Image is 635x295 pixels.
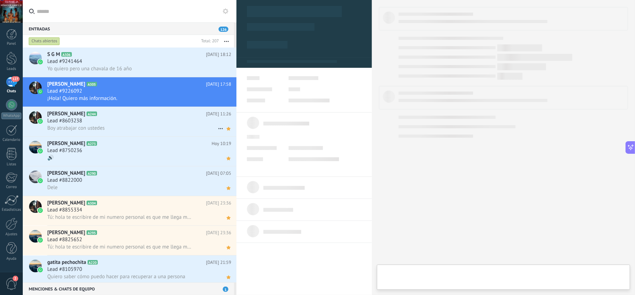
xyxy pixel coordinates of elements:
span: 🔊 [47,154,54,161]
a: avataricon[PERSON_NAME]A244[DATE] 11:26Lead #8603238Boy atrabajar con ustedes [23,107,236,136]
a: avataricon[PERSON_NAME]A290[DATE] 07:05Lead #8822000Dele [23,166,236,196]
span: A306 [61,52,71,57]
span: [PERSON_NAME] [47,229,85,236]
div: WhatsApp [1,113,21,119]
span: gatita pechochita [47,259,86,266]
span: 127 [11,76,19,82]
span: [DATE] 18:12 [206,51,231,58]
a: avataricongatita pechochitaA220[DATE] 21:59Lead #8105970Quiero saber cómo puedo hacer para recupe... [23,256,236,285]
img: icon [38,119,43,124]
span: Tú: hola te escribire de mi numero personal es que me llega mucha gente aqui [47,244,193,250]
div: Calendario [1,138,22,142]
a: avatariconS G MA306[DATE] 18:12Lead #9241464Yo quiero pero una chavala de 16 año [23,48,236,77]
img: icon [38,59,43,64]
span: Lead #8855334 [47,207,82,214]
span: ¡Hola! Quiero más información. [47,95,117,102]
span: Quiero saber cómo puedo hacer para recuperar a una persona [47,273,185,280]
a: avataricon[PERSON_NAME]A304[DATE] 23:36Lead #8855334Tú: hola te escribire de mi numero personal e... [23,196,236,225]
span: Boy atrabajar con ustedes [47,125,105,131]
span: Lead #9241464 [47,58,82,65]
span: [PERSON_NAME] [47,110,85,117]
img: icon [38,208,43,213]
span: 126 [219,27,228,32]
span: Lead #8825652 [47,236,82,243]
span: Tú: hola te escribire de mi numero personal es que me llega mucha gente aqui [47,214,193,221]
div: Panel [1,42,22,46]
div: Listas [1,162,22,167]
div: Chats abiertos [29,37,60,45]
span: [PERSON_NAME] [47,81,85,88]
span: A220 [88,260,98,265]
img: icon [38,89,43,94]
div: Entradas [23,22,234,35]
span: A290 [87,171,97,175]
span: A295 [87,230,97,235]
span: 2 [13,276,18,281]
span: [PERSON_NAME] [47,140,85,147]
span: Lead #9226092 [47,88,82,95]
a: avataricon[PERSON_NAME]A273Hoy 10:19Lead #8750236🔊 [23,137,236,166]
span: [DATE] 11:26 [206,110,231,117]
span: A244 [87,111,97,116]
a: avataricon[PERSON_NAME]A305[DATE] 17:58Lead #9226092¡Hola! Quiero más información. [23,77,236,107]
a: avataricon[PERSON_NAME]A295[DATE] 23:36Lead #8825652Tú: hola te escribire de mi numero personal e... [23,226,236,255]
span: Lead #8750236 [47,147,82,154]
div: Leads [1,67,22,71]
span: Hoy 10:19 [212,140,231,147]
span: Lead #8105970 [47,266,82,273]
div: Total: 207 [198,38,219,45]
span: [DATE] 17:58 [206,81,231,88]
span: A273 [87,141,97,146]
div: Ajustes [1,232,22,237]
div: Chats [1,89,22,94]
span: Lead #8822000 [47,177,82,184]
span: [DATE] 23:36 [206,229,231,236]
span: [PERSON_NAME] [47,200,85,207]
img: icon [38,149,43,153]
span: [DATE] 07:05 [206,170,231,177]
span: Dele [47,184,57,191]
div: Estadísticas [1,208,22,212]
span: [PERSON_NAME] [47,170,85,177]
div: Correo [1,185,22,189]
div: Menciones & Chats de equipo [23,282,234,295]
img: icon [38,238,43,243]
span: Lead #8603238 [47,117,82,124]
span: [DATE] 23:36 [206,200,231,207]
span: A304 [87,201,97,205]
span: S G M [47,51,60,58]
span: A305 [87,82,97,86]
span: 1 [223,287,228,292]
div: Ayuda [1,257,22,261]
img: icon [38,178,43,183]
span: Yo quiero pero una chavala de 16 año [47,65,132,72]
img: icon [38,267,43,272]
span: [DATE] 21:59 [206,259,231,266]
